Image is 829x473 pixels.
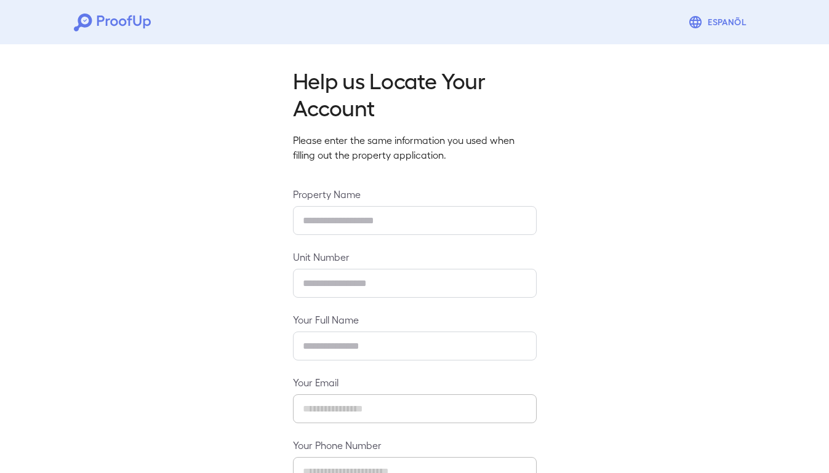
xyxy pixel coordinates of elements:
[293,133,537,162] p: Please enter the same information you used when filling out the property application.
[293,187,537,201] label: Property Name
[293,312,537,327] label: Your Full Name
[293,438,537,452] label: Your Phone Number
[293,66,537,121] h2: Help us Locate Your Account
[293,375,537,389] label: Your Email
[683,10,755,34] button: Espanõl
[293,250,537,264] label: Unit Number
